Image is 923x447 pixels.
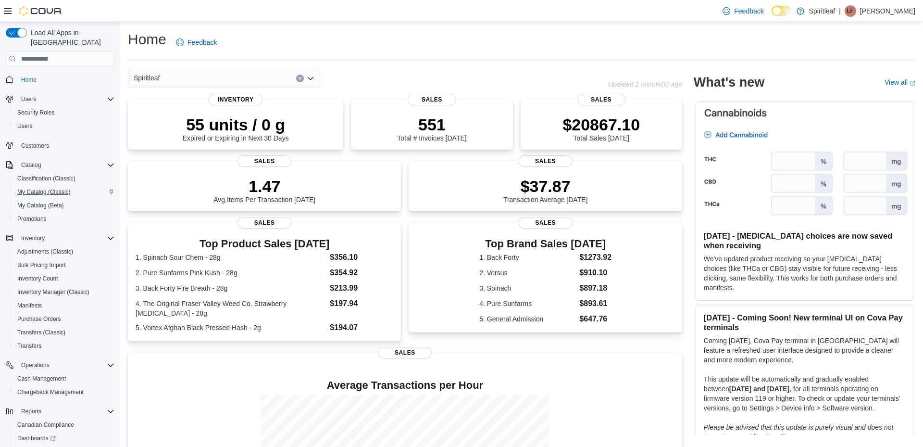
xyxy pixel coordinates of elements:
span: Cash Management [17,375,66,383]
button: Purchase Orders [10,312,118,326]
dt: 1. Spinach Sour Chem - 28g [136,253,326,262]
img: Cova [19,6,62,16]
span: Manifests [17,302,42,309]
span: My Catalog (Beta) [17,202,64,209]
button: Catalog [17,159,45,171]
a: Canadian Compliance [13,419,78,431]
dt: 2. Versus [479,268,575,278]
dt: 5. Vortex Afghan Black Pressed Hash - 2g [136,323,326,332]
dt: 1. Back Forty [479,253,575,262]
a: Dashboards [10,432,118,445]
dt: 4. The Original Fraser Valley Weed Co. Strawberry [MEDICAL_DATA] - 28g [136,299,326,318]
span: Catalog [17,159,114,171]
p: This update will be automatically and gradually enabled between , for all terminals operating on ... [704,374,905,413]
dd: $213.99 [330,282,393,294]
button: Cash Management [10,372,118,385]
a: Purchase Orders [13,313,65,325]
span: Sales [519,155,573,167]
span: Home [21,76,37,84]
svg: External link [910,80,915,86]
dd: $354.92 [330,267,393,279]
span: Users [17,122,32,130]
dd: $897.18 [579,282,611,294]
span: Purchase Orders [13,313,114,325]
a: Manifests [13,300,46,311]
p: $37.87 [503,177,588,196]
p: $20867.10 [562,115,640,134]
button: Home [2,72,118,86]
span: My Catalog (Classic) [17,188,71,196]
span: Inventory Manager (Classic) [13,286,114,298]
button: Users [2,92,118,106]
a: Transfers [13,340,45,352]
span: Operations [17,359,114,371]
span: Canadian Compliance [17,421,74,429]
span: Dashboards [13,433,114,444]
p: | [839,5,841,17]
span: Sales [237,155,291,167]
span: Promotions [17,215,47,223]
button: Reports [17,406,45,417]
dt: 2. Pure Sunfarms Pink Kush - 28g [136,268,326,278]
button: Canadian Compliance [10,418,118,432]
button: Operations [17,359,53,371]
a: Cash Management [13,373,70,384]
h2: What's new [694,75,764,90]
span: Transfers [13,340,114,352]
span: Sales [237,217,291,229]
span: Bulk Pricing Import [13,259,114,271]
a: My Catalog (Classic) [13,186,75,198]
span: Feedback [734,6,763,16]
button: Promotions [10,212,118,226]
button: Reports [2,405,118,418]
dd: $893.61 [579,298,611,309]
p: Coming [DATE], Cova Pay terminal in [GEOGRAPHIC_DATA] will feature a refreshed user interface des... [704,336,905,365]
dd: $647.76 [579,313,611,325]
span: Inventory [21,234,45,242]
span: Sales [519,217,573,229]
button: Inventory Count [10,272,118,285]
dt: 4. Pure Sunfarms [479,299,575,308]
dd: $1273.92 [579,252,611,263]
input: Dark Mode [772,6,792,16]
p: We've updated product receiving so your [MEDICAL_DATA] choices (like THCa or CBG) stay visible fo... [704,254,905,293]
a: View allExternal link [885,78,915,86]
span: Transfers [17,342,41,350]
h3: Top Product Sales [DATE] [136,238,393,250]
span: Feedback [187,38,217,47]
span: Inventory [17,232,114,244]
button: Transfers (Classic) [10,326,118,339]
button: Users [10,119,118,133]
button: Clear input [296,75,304,82]
button: Bulk Pricing Import [10,258,118,272]
a: Chargeback Management [13,386,87,398]
button: Inventory Manager (Classic) [10,285,118,299]
a: Promotions [13,213,50,225]
span: Bulk Pricing Import [17,261,66,269]
dd: $197.94 [330,298,393,309]
button: Operations [2,358,118,372]
span: My Catalog (Beta) [13,200,114,211]
span: Home [17,73,114,85]
button: Manifests [10,299,118,312]
a: Feedback [719,1,767,21]
span: Inventory [209,94,262,105]
span: Chargeback Management [13,386,114,398]
h3: Top Brand Sales [DATE] [479,238,611,250]
p: 1.47 [213,177,315,196]
span: Users [13,120,114,132]
button: Inventory [17,232,49,244]
div: Expired or Expiring in Next 30 Days [183,115,289,142]
a: Dashboards [13,433,60,444]
h3: [DATE] - Coming Soon! New terminal UI on Cova Pay terminals [704,313,905,332]
span: Adjustments (Classic) [13,246,114,257]
span: Load All Apps in [GEOGRAPHIC_DATA] [27,28,114,47]
h1: Home [128,30,166,49]
dd: $194.07 [330,322,393,333]
span: Sales [408,94,456,105]
p: 55 units / 0 g [183,115,289,134]
span: Security Roles [13,107,114,118]
a: Adjustments (Classic) [13,246,77,257]
span: Inventory Count [13,273,114,284]
span: Adjustments (Classic) [17,248,73,255]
